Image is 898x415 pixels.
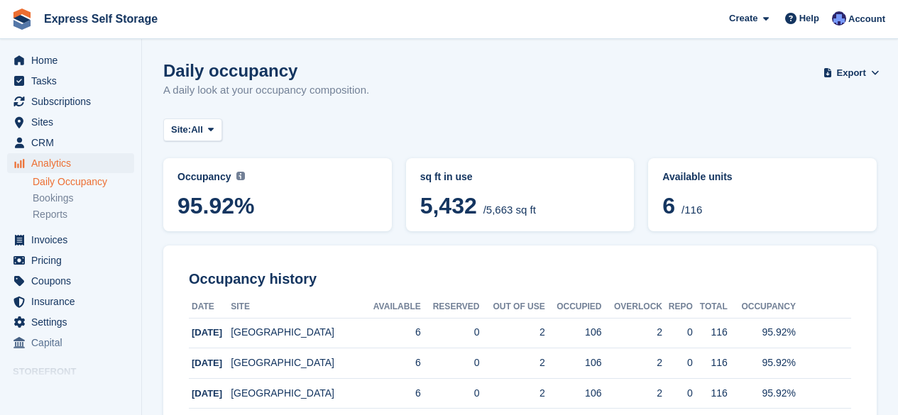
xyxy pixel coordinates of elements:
td: 116 [693,348,728,379]
td: 6 [361,378,421,409]
span: sq ft in use [420,171,473,182]
a: menu [7,292,134,311]
td: 0 [421,348,480,379]
span: [DATE] [192,358,222,368]
a: menu [7,112,134,132]
a: menu [7,50,134,70]
span: Create [729,11,757,26]
button: Site: All [163,118,222,142]
span: Help [799,11,819,26]
th: Repo [662,296,693,319]
a: Daily Occupancy [33,175,134,189]
td: 2 [480,318,545,348]
td: [GEOGRAPHIC_DATA] [231,318,361,348]
img: stora-icon-8386f47178a22dfd0bd8f6a31ec36ba5ce8667c1dd55bd0f319d3a0aa187defe.svg [11,9,33,30]
img: icon-info-grey-7440780725fd019a000dd9b08b2336e03edf1995a4989e88bcd33f0948082b44.svg [236,172,245,180]
div: 106 [545,325,602,340]
div: 2 [601,386,662,401]
th: Occupied [545,296,602,319]
a: menu [7,382,134,402]
span: Export [837,66,866,80]
img: Vahnika Batchu [832,11,846,26]
a: menu [7,250,134,270]
td: 0 [421,318,480,348]
th: Occupancy [728,296,796,319]
span: /5,663 sq ft [483,204,536,216]
td: [GEOGRAPHIC_DATA] [231,378,361,409]
span: Tasks [31,71,116,91]
td: 6 [361,348,421,379]
span: 95.92% [177,193,378,218]
div: 0 [662,355,693,370]
span: Pricing [31,250,116,270]
span: [DATE] [192,388,222,399]
a: menu [7,333,134,353]
span: Storefront [13,365,141,379]
td: 116 [693,378,728,409]
td: 6 [361,318,421,348]
span: Occupancy [177,171,231,182]
th: Date [189,296,231,319]
div: 106 [545,355,602,370]
span: Available units [662,171,732,182]
h2: Occupancy history [189,271,851,287]
th: Available [361,296,421,319]
td: 116 [693,318,728,348]
a: menu [7,133,134,153]
span: /116 [681,204,702,216]
span: 5,432 [420,193,477,218]
abbr: Current percentage of sq ft occupied [177,170,378,184]
a: menu [7,153,134,173]
span: Online Store [31,382,116,402]
th: Out of Use [480,296,545,319]
a: menu [7,71,134,91]
span: Subscriptions [31,92,116,111]
span: Analytics [31,153,116,173]
span: 6 [662,193,675,218]
button: Export [826,61,877,84]
span: Settings [31,312,116,332]
p: A daily look at your occupancy composition. [163,82,369,99]
a: menu [7,271,134,291]
a: Reports [33,208,134,221]
div: 0 [662,325,693,340]
span: All [191,123,203,137]
th: Total [693,296,728,319]
a: Bookings [33,192,134,205]
td: 0 [421,378,480,409]
span: Capital [31,333,116,353]
span: Sites [31,112,116,132]
span: Invoices [31,230,116,250]
span: Coupons [31,271,116,291]
a: menu [7,92,134,111]
span: Insurance [31,292,116,311]
span: Home [31,50,116,70]
td: 2 [480,378,545,409]
th: Site [231,296,361,319]
th: Reserved [421,296,480,319]
a: Express Self Storage [38,7,163,31]
td: 2 [480,348,545,379]
td: 95.92% [728,318,796,348]
a: menu [7,230,134,250]
h1: Daily occupancy [163,61,369,80]
td: 95.92% [728,378,796,409]
abbr: Current percentage of units occupied or overlocked [662,170,863,184]
div: 2 [601,355,662,370]
td: 95.92% [728,348,796,379]
span: [DATE] [192,327,222,338]
div: 106 [545,386,602,401]
abbr: Current breakdown of %{unit} occupied [420,170,620,184]
span: Site: [171,123,191,137]
div: 0 [662,386,693,401]
div: 2 [601,325,662,340]
th: Overlock [601,296,662,319]
span: Account [848,12,885,26]
span: CRM [31,133,116,153]
a: menu [7,312,134,332]
td: [GEOGRAPHIC_DATA] [231,348,361,379]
